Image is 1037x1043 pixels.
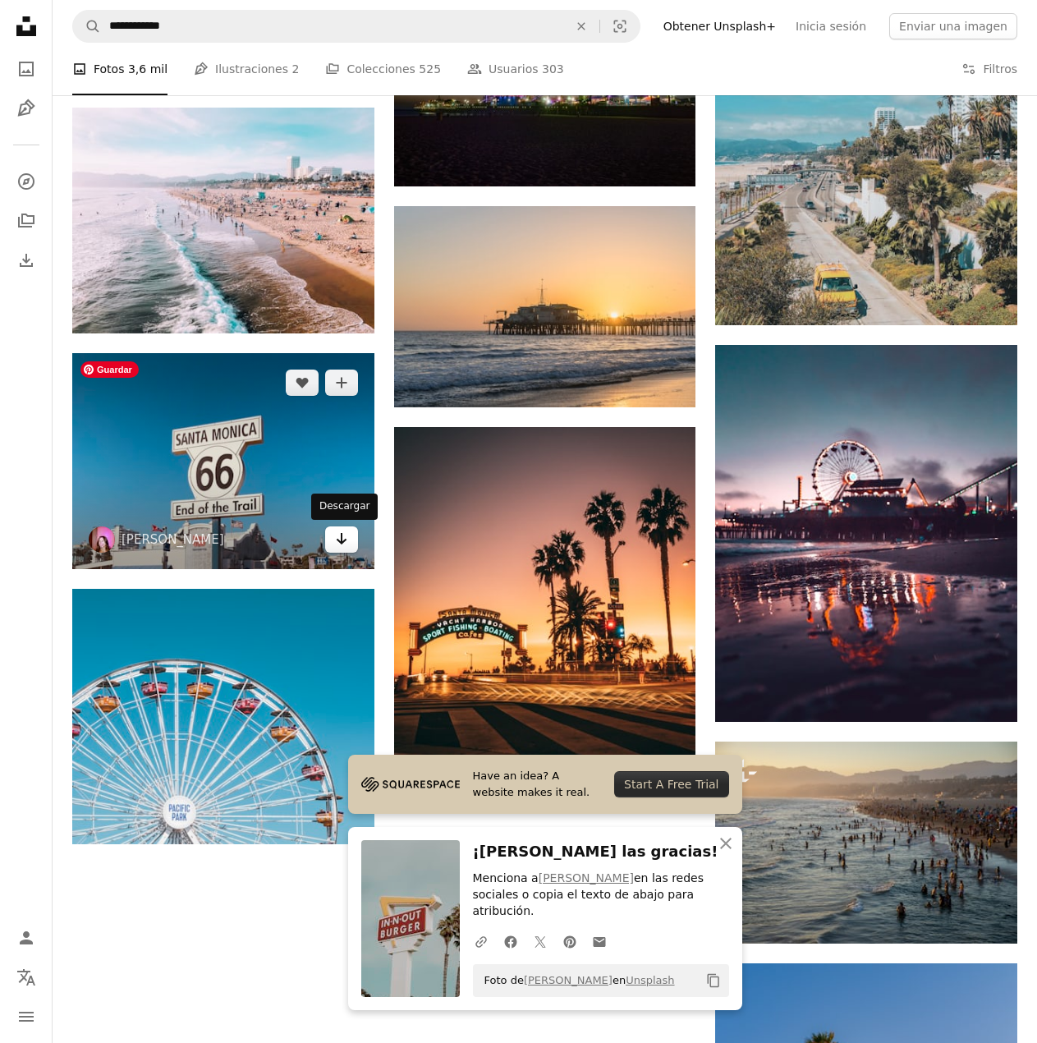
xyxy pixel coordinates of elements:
[476,967,675,994] span: Foto de en
[72,213,374,227] a: Gente en la playa
[325,43,441,95] a: Colecciones 525
[889,13,1017,39] button: Enviar una imagen
[122,531,224,548] a: [PERSON_NAME]
[10,921,43,954] a: Iniciar sesión / Registrarse
[72,589,374,844] img: noria blanca de Pacific Park
[73,11,101,42] button: Buscar en Unsplash
[311,494,378,520] div: Descargar
[72,453,374,468] a: Un letrero de Santa Mónica y el final del sendero
[786,13,876,39] a: Inicia sesión
[700,967,727,995] button: Copiar al portapapeles
[394,427,696,805] img: Arca de Santa Mónica en fotografía de enfoque superficial
[286,370,319,396] button: Me gusta
[89,526,115,553] img: Ve al perfil de Erika Chimi
[585,925,614,958] a: Comparte por correo electrónico
[715,90,1017,105] a: Fotografía aérea de un vehículo amarillo que viaja por la carretera cerca del edificio durante el...
[394,609,696,623] a: Arca de Santa Mónica en fotografía de enfoque superficial
[10,53,43,85] a: Fotos
[10,1000,43,1033] button: Menú
[10,10,43,46] a: Inicio — Unsplash
[555,925,585,958] a: Comparte en Pinterest
[348,755,742,814] a: Have an idea? A website makes it real.Start A Free Trial
[563,11,599,42] button: Borrar
[10,92,43,125] a: Ilustraciones
[419,60,441,78] span: 525
[10,244,43,277] a: Historial de descargas
[473,871,729,920] p: Menciona a en las redes sociales o copia el texto de abajo para atribución.
[361,772,460,797] img: file-1705255347840-230a6ab5bca9image
[614,771,728,797] div: Start A Free Trial
[715,345,1017,723] img: Noria durante la hora dorada
[467,43,564,95] a: Usuarios 303
[525,925,555,958] a: Comparte en Twitter
[961,43,1017,95] button: Filtros
[325,370,358,396] button: Añade a la colección
[654,13,786,39] a: Obtener Unsplash+
[715,834,1017,849] a: Un primer plano de la gente disfrutando del día en la playa de Santa Mónica
[715,742,1017,943] img: Un primer plano de la gente disfrutando del día en la playa de Santa Mónica
[394,299,696,314] a: Pasarela de madera marrón
[473,840,729,864] h3: ¡[PERSON_NAME] las gracias!
[10,961,43,994] button: Idioma
[539,871,634,884] a: [PERSON_NAME]
[626,974,674,986] a: Unsplash
[325,526,358,553] a: Descargar
[10,204,43,237] a: Colecciones
[72,10,640,43] form: Encuentra imágenes en todo el sitio
[72,353,374,569] img: Un letrero de Santa Mónica y el final del sendero
[473,768,602,801] span: Have an idea? A website makes it real.
[194,43,299,95] a: Ilustraciones 2
[524,974,613,986] a: [PERSON_NAME]
[542,60,564,78] span: 303
[72,108,374,334] img: Gente en la playa
[80,361,139,378] span: Guardar
[72,709,374,724] a: noria blanca de Pacific Park
[291,60,299,78] span: 2
[600,11,640,42] button: Búsqueda visual
[10,165,43,198] a: Explorar
[496,925,525,958] a: Comparte en Facebook
[394,206,696,407] img: Pasarela de madera marrón
[715,526,1017,540] a: Noria durante la hora dorada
